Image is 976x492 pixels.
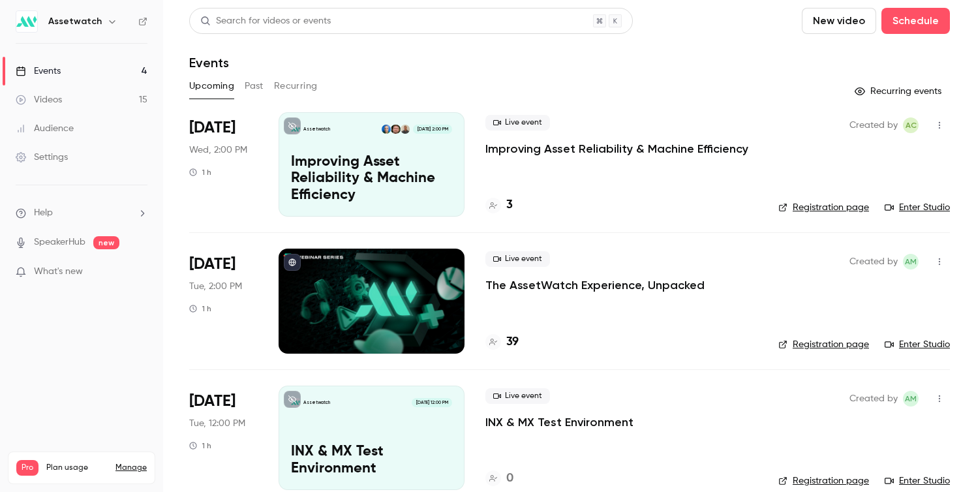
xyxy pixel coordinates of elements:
div: Events [16,65,61,78]
span: Created by [849,117,898,133]
span: AC [906,117,917,133]
span: [DATE] [189,391,236,412]
h1: Events [189,55,229,70]
div: Oct 15 Wed, 2:00 PM (America/New York) [189,112,258,217]
img: Assetwatch [16,11,37,32]
span: Adam Creamer [903,117,919,133]
a: Registration page [778,338,869,351]
span: AM [905,391,917,407]
span: new [93,236,119,249]
h6: Assetwatch [48,15,102,28]
img: Michael Bernhard [401,125,410,134]
a: 0 [485,470,513,487]
div: 1 h [189,303,211,314]
button: Recurring events [849,81,950,102]
span: Tue, 2:00 PM [189,280,242,293]
div: Nov 4 Tue, 12:00 PM (America/New York) [189,386,258,490]
span: Live event [485,388,550,404]
a: Improving Asset Reliability & Machine EfficiencyAssetwatchMichael BernhardBrett NolenJeff Watson[... [279,112,465,217]
span: Plan usage [46,463,108,473]
a: Enter Studio [885,338,950,351]
div: Oct 21 Tue, 2:00 PM (America/New York) [189,249,258,353]
button: Recurring [274,76,318,97]
span: Created by [849,391,898,407]
button: Past [245,76,264,97]
a: Registration page [778,474,869,487]
span: [DATE] 2:00 PM [413,125,451,134]
span: Auburn Meadows [903,254,919,269]
a: Registration page [778,201,869,214]
div: Videos [16,93,62,106]
a: Enter Studio [885,474,950,487]
span: Pro [16,460,38,476]
button: New video [802,8,876,34]
p: INX & MX Test Environment [291,444,452,478]
img: Jeff Watson [382,125,391,134]
span: [DATE] 12:00 PM [412,398,451,407]
a: SpeakerHub [34,236,85,249]
h4: 0 [506,470,513,487]
span: [DATE] [189,117,236,138]
a: Enter Studio [885,201,950,214]
a: Improving Asset Reliability & Machine Efficiency [485,141,748,157]
p: Assetwatch [303,126,330,132]
a: 3 [485,196,513,214]
li: help-dropdown-opener [16,206,147,220]
div: Audience [16,122,74,135]
a: INX & MX Test Environment [485,414,633,430]
span: Wed, 2:00 PM [189,144,247,157]
a: INX & MX Test EnvironmentAssetwatch[DATE] 12:00 PMINX & MX Test Environment [279,386,465,490]
p: Assetwatch [303,399,330,406]
span: Created by [849,254,898,269]
a: Manage [115,463,147,473]
button: Upcoming [189,76,234,97]
span: Help [34,206,53,220]
a: The AssetWatch Experience, Unpacked [485,277,705,293]
span: Auburn Meadows [903,391,919,407]
img: Brett Nolen [391,125,400,134]
p: Improving Asset Reliability & Machine Efficiency [291,154,452,204]
div: Settings [16,151,68,164]
div: 1 h [189,440,211,451]
span: AM [905,254,917,269]
div: Search for videos or events [200,14,331,28]
span: [DATE] [189,254,236,275]
span: What's new [34,265,83,279]
span: Live event [485,115,550,131]
h4: 3 [506,196,513,214]
h4: 39 [506,333,519,351]
span: Live event [485,251,550,267]
button: Schedule [881,8,950,34]
a: 39 [485,333,519,351]
div: 1 h [189,167,211,177]
span: Tue, 12:00 PM [189,417,245,430]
